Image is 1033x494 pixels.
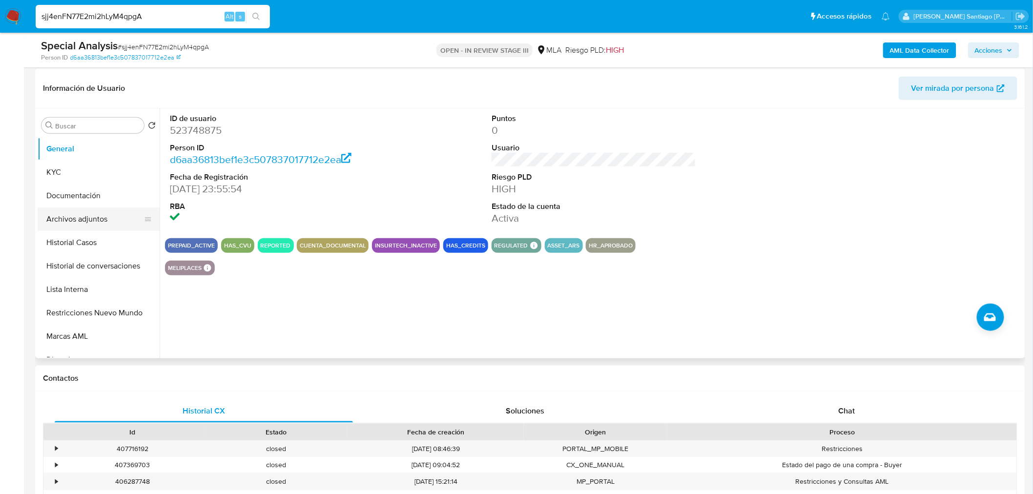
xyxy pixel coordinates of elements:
div: 406287748 [61,473,204,490]
button: meliplaces [168,266,202,270]
dt: Puntos [492,113,696,124]
button: Direcciones [38,348,160,371]
dt: Fecha de Registración [170,172,374,183]
dt: Usuario [492,143,696,153]
h1: Contactos [43,373,1017,383]
button: Acciones [968,42,1019,58]
span: Ver mirada por persona [911,77,994,100]
div: Restricciones [667,441,1017,457]
div: Restricciones y Consultas AML [667,473,1017,490]
button: Lista Interna [38,278,160,301]
button: Marcas AML [38,325,160,348]
dd: 523748875 [170,123,374,137]
button: Historial Casos [38,231,160,254]
input: Buscar [55,122,140,130]
span: s [239,12,242,21]
div: 407369703 [61,457,204,473]
span: Soluciones [506,405,545,416]
div: MP_PORTAL [524,473,667,490]
div: Origen [531,427,661,437]
div: Proceso [674,427,1010,437]
button: KYC [38,161,160,184]
p: OPEN - IN REVIEW STAGE III [436,43,533,57]
h1: Información de Usuario [43,83,125,93]
div: Estado del pago de una compra - Buyer [667,457,1017,473]
button: Historial de conversaciones [38,254,160,278]
a: d6aa36813bef1e3c507837017712e2ea [70,53,181,62]
button: Restricciones Nuevo Mundo [38,301,160,325]
b: AML Data Collector [890,42,950,58]
dd: [DATE] 23:55:54 [170,182,374,196]
div: closed [204,457,348,473]
button: search-icon [246,10,266,23]
b: Special Analysis [41,38,118,53]
span: HIGH [606,44,624,56]
dt: Riesgo PLD [492,172,696,183]
div: Estado [211,427,341,437]
a: Salir [1015,11,1026,21]
div: MLA [537,45,561,56]
div: Fecha de creación [354,427,517,437]
dd: 0 [492,123,696,137]
div: closed [204,441,348,457]
div: [DATE] 08:46:39 [348,441,524,457]
div: PORTAL_MP_MOBILE [524,441,667,457]
dt: Person ID [170,143,374,153]
a: d6aa36813bef1e3c507837017712e2ea [170,152,351,166]
span: Accesos rápidos [817,11,872,21]
div: • [55,477,58,486]
span: 3.161.2 [1014,23,1028,31]
b: Person ID [41,53,68,62]
button: General [38,137,160,161]
span: Chat [839,405,855,416]
dd: HIGH [492,182,696,196]
button: Volver al orden por defecto [148,122,156,132]
button: Ver mirada por persona [899,77,1017,100]
div: • [55,444,58,453]
div: [DATE] 09:04:52 [348,457,524,473]
div: CX_ONE_MANUAL [524,457,667,473]
button: Documentación [38,184,160,207]
p: roberto.munoz@mercadolibre.com [914,12,1012,21]
a: Notificaciones [882,12,890,21]
input: Buscar usuario o caso... [36,10,270,23]
button: Buscar [45,122,53,129]
button: Archivos adjuntos [38,207,152,231]
div: Id [67,427,197,437]
span: # sjj4enFN77E2mi2hLyM4qpgA [118,42,209,52]
span: Historial CX [183,405,225,416]
div: closed [204,473,348,490]
div: 407716192 [61,441,204,457]
dt: ID de usuario [170,113,374,124]
dt: Estado de la cuenta [492,201,696,212]
span: Riesgo PLD: [565,45,624,56]
span: Alt [226,12,233,21]
div: • [55,460,58,470]
button: AML Data Collector [883,42,956,58]
span: Acciones [975,42,1003,58]
dd: Activa [492,211,696,225]
dt: RBA [170,201,374,212]
div: [DATE] 15:21:14 [348,473,524,490]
